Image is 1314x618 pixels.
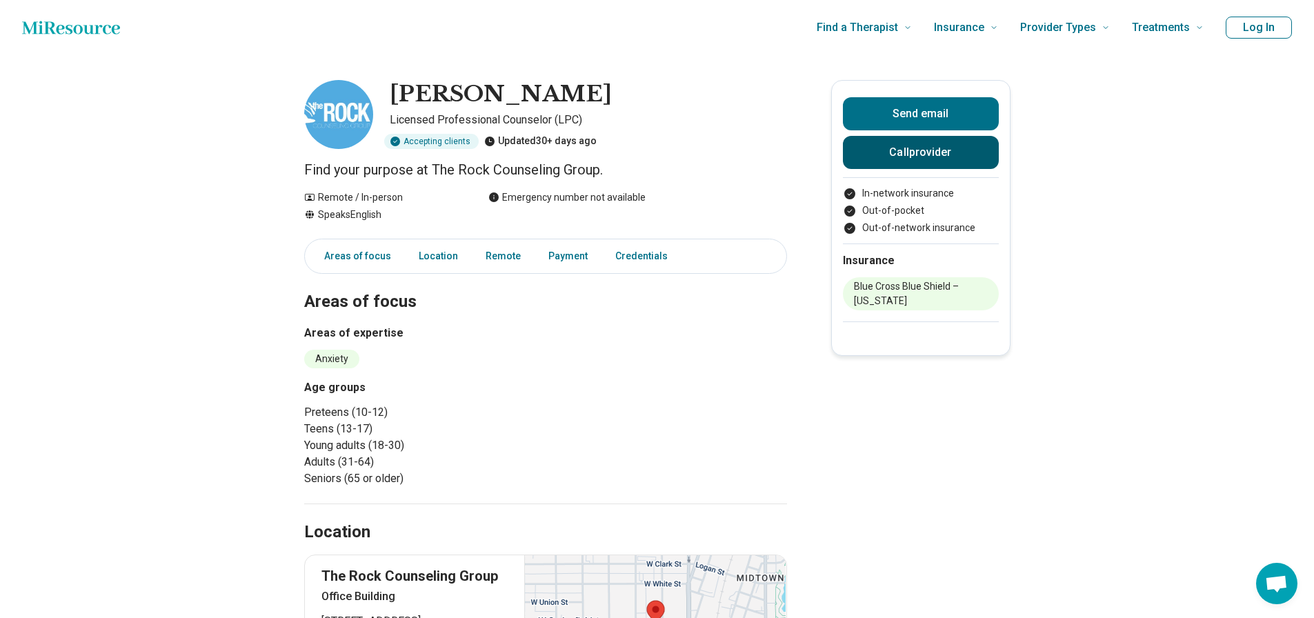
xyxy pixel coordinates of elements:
h2: Location [304,521,370,544]
li: Young adults (18-30) [304,437,540,454]
li: In-network insurance [843,186,999,201]
span: Insurance [934,18,984,37]
a: Home page [22,14,120,41]
li: Blue Cross Blue Shield – [US_STATE] [843,277,999,310]
a: Credentials [607,242,684,270]
li: Teens (13-17) [304,421,540,437]
button: Send email [843,97,999,130]
h3: Age groups [304,379,540,396]
h2: Insurance [843,252,999,269]
p: Licensed Professional Counselor (LPC) [390,112,787,128]
p: Find your purpose at The Rock Counseling Group. [304,160,787,179]
div: Accepting clients [384,134,479,149]
div: Updated 30+ days ago [484,134,597,149]
li: Out-of-pocket [843,203,999,218]
li: Out-of-network insurance [843,221,999,235]
ul: Payment options [843,186,999,235]
li: Anxiety [304,350,359,368]
p: Office Building [321,588,508,605]
a: Areas of focus [308,242,399,270]
span: Treatments [1132,18,1190,37]
li: Seniors (65 or older) [304,470,540,487]
a: Remote [477,242,529,270]
span: Provider Types [1020,18,1096,37]
h1: [PERSON_NAME] [390,80,612,109]
a: Payment [540,242,596,270]
p: The Rock Counseling Group [321,566,508,586]
div: Open chat [1256,563,1297,604]
div: Speaks English [304,208,461,222]
li: Adults (31-64) [304,454,540,470]
button: Log In [1226,17,1292,39]
button: Callprovider [843,136,999,169]
div: Remote / In-person [304,190,461,205]
div: Emergency number not available [488,190,646,205]
li: Preteens (10-12) [304,404,540,421]
img: Jillanna Mercer, Licensed Professional Counselor (LPC) [304,80,373,149]
h3: Areas of expertise [304,325,787,341]
a: Location [410,242,466,270]
span: Find a Therapist [817,18,898,37]
h2: Areas of focus [304,257,787,314]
